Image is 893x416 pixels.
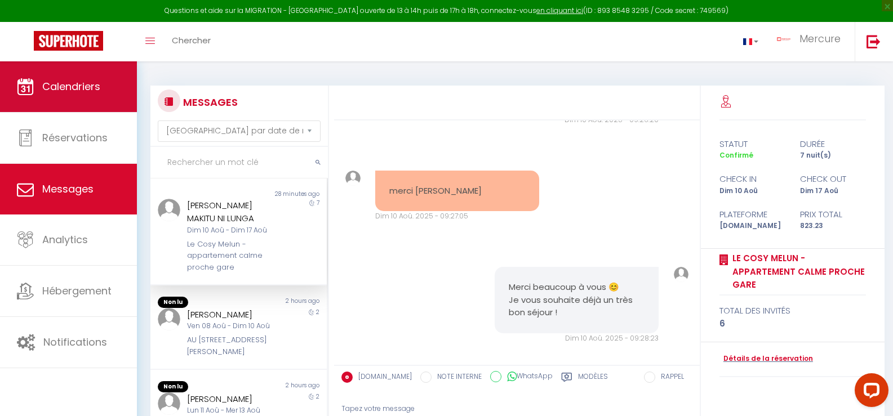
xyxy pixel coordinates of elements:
div: 2 hours ago [238,297,326,308]
span: Confirmé [719,150,753,160]
img: ... [775,37,792,42]
div: Dim 10 Aoû - Dim 17 Aoû [187,225,275,236]
div: 7 nuit(s) [793,150,873,161]
span: Non lu [158,297,188,308]
span: Chercher [172,34,211,46]
div: Dim 10 Aoû. 2025 - 09:27:05 [375,211,540,222]
img: ... [158,308,180,330]
span: Mercure [799,32,841,46]
div: 823.23 [793,221,873,231]
h3: MESSAGES [180,90,238,115]
label: WhatsApp [501,371,553,383]
a: ... Mercure [767,22,855,61]
div: [PERSON_NAME] [187,392,275,406]
span: Analytics [42,232,88,247]
div: 6 [719,317,867,330]
img: ... [345,171,361,186]
div: Dim 17 Aoû [793,186,873,196]
div: check in [712,172,793,186]
label: NOTE INTERNE [432,372,482,384]
span: Réservations [42,131,108,145]
a: en cliquant ici [536,6,583,15]
iframe: LiveChat chat widget [846,369,893,416]
div: Dim 10 Aoû. 2025 - 09:28:23 [495,333,659,344]
span: 7 [317,199,319,207]
span: 2 [316,308,319,316]
div: check out [793,172,873,186]
label: RAPPEL [655,372,684,384]
span: Hébergement [42,284,112,298]
img: logout [867,34,881,48]
div: [PERSON_NAME] [187,308,275,321]
pre: Merci beaucoup à vous 😊 Je vous souhaite déjà un très bon séjour ! [509,281,645,319]
div: Dim 10 Aoû. 2025 - 09:26:20 [495,115,659,126]
img: Super Booking [34,31,103,51]
span: Non lu [158,381,188,392]
div: Le Cosy Melun - appartement calme proche gare [187,239,275,273]
pre: merci [PERSON_NAME] [389,185,526,198]
div: statut [712,137,793,151]
div: [PERSON_NAME] MAKITU NI LUNGA [187,199,275,225]
a: Le Cosy Melun - appartement calme proche gare [728,252,867,292]
span: Calendriers [42,79,100,93]
div: Plateforme [712,208,793,221]
div: total des invités [719,304,867,317]
div: 2 hours ago [238,381,326,392]
div: 28 minutes ago [238,190,326,199]
div: Prix total [793,208,873,221]
div: Ven 08 Aoû - Dim 10 Aoû [187,321,275,332]
label: [DOMAIN_NAME] [353,372,412,384]
label: Modèles [578,372,608,386]
div: Lun 11 Aoû - Mer 13 Aoû [187,405,275,416]
a: Chercher [163,22,219,61]
div: durée [793,137,873,151]
input: Rechercher un mot clé [150,147,328,178]
a: Détails de la réservation [719,354,813,364]
span: Messages [42,182,94,196]
div: AU [STREET_ADDRESS][PERSON_NAME] [187,334,275,357]
img: ... [158,392,180,415]
div: Dim 10 Aoû [712,186,793,196]
div: [DOMAIN_NAME] [712,221,793,231]
img: ... [674,267,689,282]
span: Notifications [43,335,107,349]
img: ... [158,199,180,221]
span: 2 [316,392,319,401]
